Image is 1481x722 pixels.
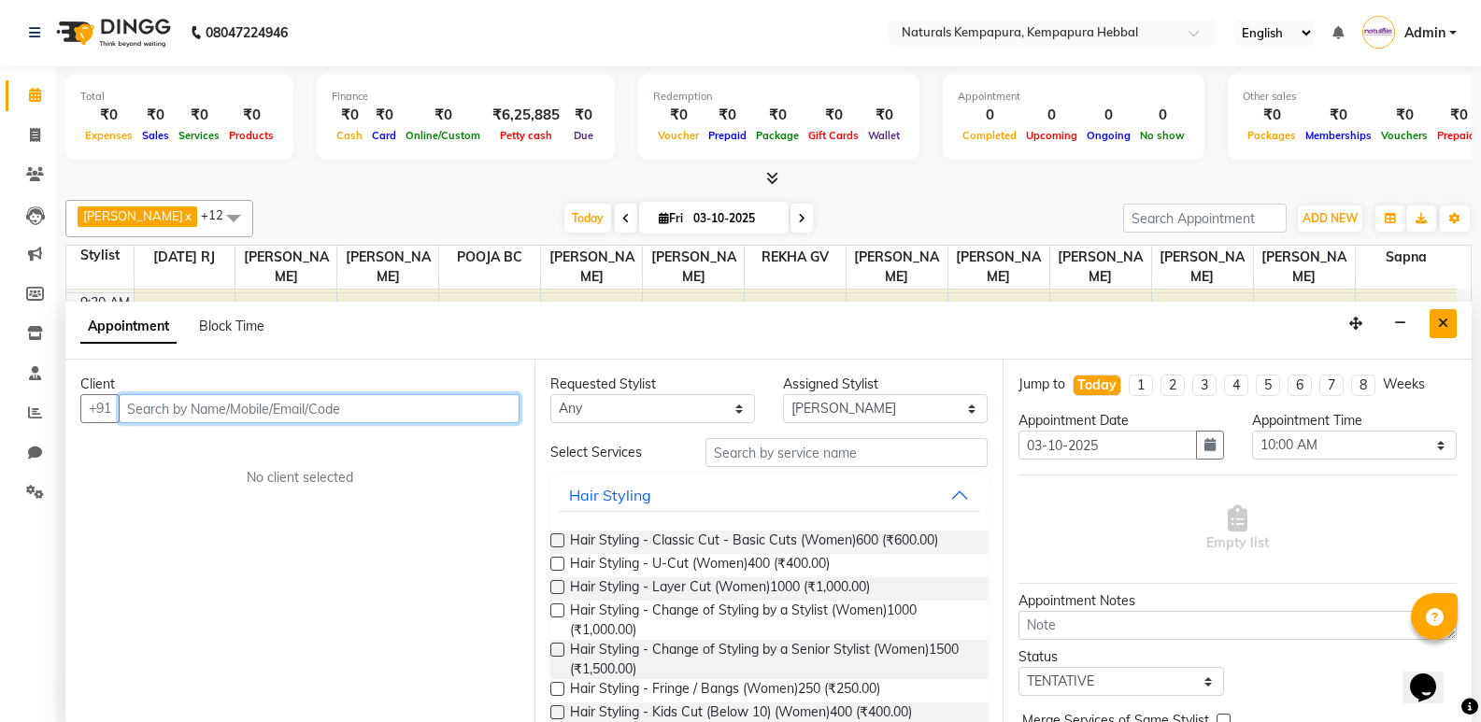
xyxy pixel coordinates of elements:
div: 9:30 AM [77,293,134,313]
span: Petty cash [495,129,557,142]
button: +91 [80,394,120,423]
span: Cash [332,129,367,142]
span: Packages [1243,129,1301,142]
span: Hair Styling - Fringe / Bangs (Women)250 (₹250.00) [570,679,880,702]
div: Appointment Date [1018,411,1223,431]
div: Appointment Time [1252,411,1457,431]
span: [PERSON_NAME] [1050,246,1151,289]
span: Sales [137,129,174,142]
span: Empty list [1206,505,1269,553]
span: Hair Styling - Classic Cut - Basic Cuts (Women)600 (₹600.00) [570,531,938,554]
div: Assigned Stylist [783,375,988,394]
div: Redemption [653,89,904,105]
button: Close [1430,309,1457,338]
span: [PERSON_NAME] [1254,246,1355,289]
button: Hair Styling [558,478,981,512]
span: Voucher [653,129,704,142]
div: Requested Stylist [550,375,755,394]
span: Completed [958,129,1021,142]
div: Stylist [66,246,134,265]
img: logo [48,7,176,59]
div: 0 [1135,105,1189,126]
span: Sapna [1356,246,1457,269]
li: 8 [1351,375,1375,396]
li: 4 [1224,375,1248,396]
span: Fri [654,211,688,225]
span: Gift Cards [804,129,863,142]
div: Appointment Notes [1018,591,1457,611]
span: Card [367,129,401,142]
div: Jump to [1018,375,1065,394]
div: ₹0 [751,105,804,126]
div: No client selected [125,468,475,488]
div: ₹0 [174,105,224,126]
span: Services [174,129,224,142]
div: ₹0 [224,105,278,126]
input: yyyy-mm-dd [1018,431,1196,460]
span: [PERSON_NAME] [83,208,183,223]
span: Products [224,129,278,142]
div: ₹0 [401,105,485,126]
span: Admin [1404,23,1445,43]
span: Vouchers [1376,129,1432,142]
div: Client [80,375,520,394]
span: Block Time [199,318,264,334]
div: ₹0 [1243,105,1301,126]
span: [PERSON_NAME] [643,246,744,289]
span: [PERSON_NAME] [1152,246,1253,289]
span: Package [751,129,804,142]
span: Hair Styling - U-Cut (Women)400 (₹400.00) [570,554,830,577]
div: 0 [958,105,1021,126]
span: REKHA GV [745,246,846,269]
input: Search by Name/Mobile/Email/Code [119,394,520,423]
div: ₹0 [704,105,751,126]
div: ₹6,25,885 [485,105,567,126]
button: ADD NEW [1298,205,1362,232]
div: ₹0 [332,105,367,126]
div: ₹0 [863,105,904,126]
span: Appointment [80,310,177,344]
li: 5 [1256,375,1280,396]
div: Total [80,89,278,105]
span: [PERSON_NAME] [847,246,947,289]
span: [PERSON_NAME] [235,246,336,289]
span: [PERSON_NAME] [337,246,438,289]
span: Expenses [80,129,137,142]
span: ADD NEW [1303,211,1358,225]
input: Search Appointment [1123,204,1287,233]
li: 1 [1129,375,1153,396]
span: Wallet [863,129,904,142]
div: Select Services [536,443,691,462]
span: +12 [201,207,237,222]
div: Finance [332,89,600,105]
span: Due [569,129,598,142]
span: Today [564,204,611,233]
li: 7 [1319,375,1344,396]
div: Weeks [1383,375,1425,394]
div: Hair Styling [569,484,651,506]
div: Appointment [958,89,1189,105]
div: Status [1018,647,1223,667]
div: ₹0 [1376,105,1432,126]
span: [PERSON_NAME] [541,246,642,289]
b: 08047224946 [206,7,288,59]
span: Upcoming [1021,129,1082,142]
span: Hair Styling - Layer Cut (Women)1000 (₹1,000.00) [570,577,870,601]
div: Today [1077,375,1117,395]
div: ₹0 [653,105,704,126]
div: 0 [1082,105,1135,126]
div: ₹0 [567,105,600,126]
span: Hair Styling - Change of Styling by a Stylist (Women)1000 (₹1,000.00) [570,601,974,640]
div: ₹0 [367,105,401,126]
div: ₹0 [137,105,174,126]
div: 0 [1021,105,1082,126]
span: No show [1135,129,1189,142]
input: 2025-10-03 [688,205,781,233]
span: Hair Styling - Change of Styling by a Senior Stylist (Women)1500 (₹1,500.00) [570,640,974,679]
span: Memberships [1301,129,1376,142]
a: x [183,208,192,223]
span: Prepaid [704,129,751,142]
input: Search by service name [705,438,988,467]
img: Admin [1362,16,1395,49]
div: ₹0 [804,105,863,126]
